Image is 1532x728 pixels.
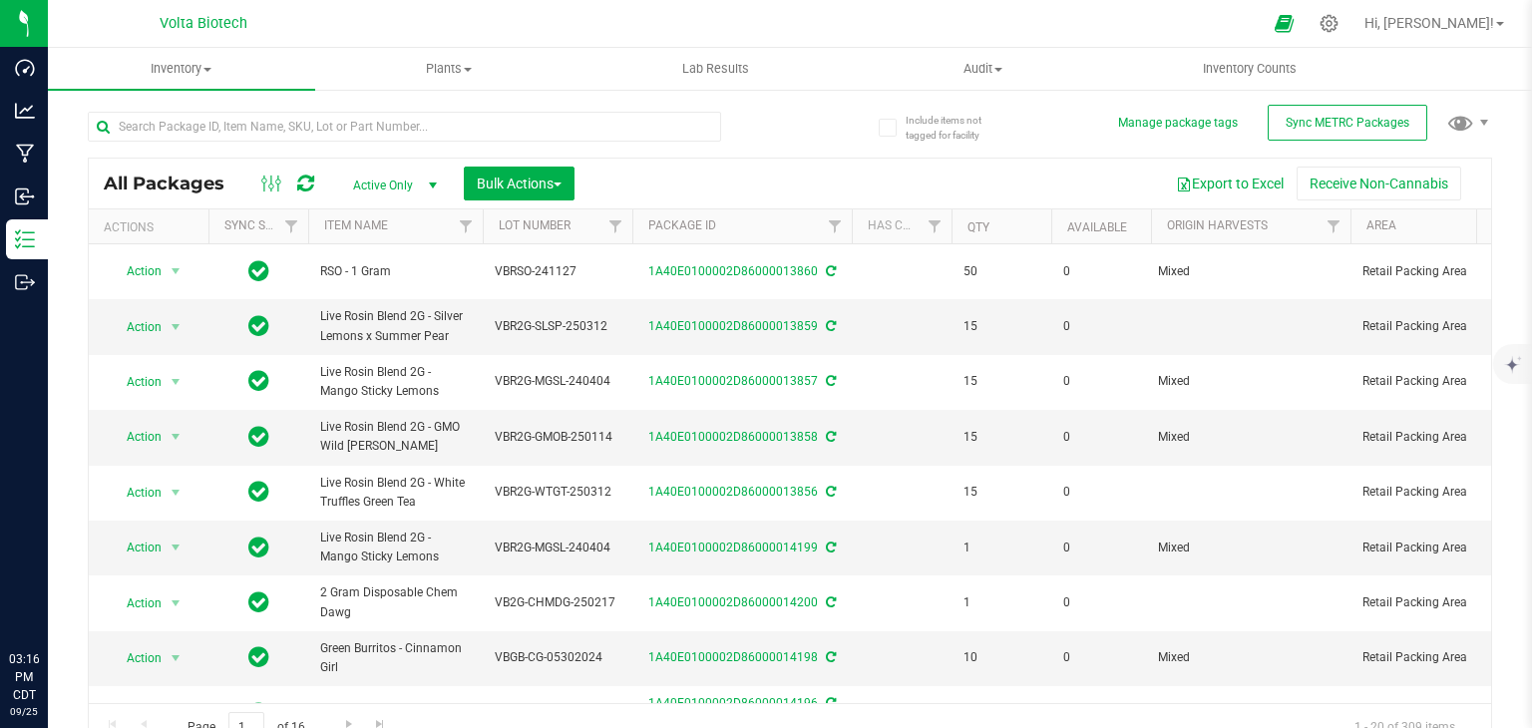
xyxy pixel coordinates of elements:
p: 03:16 PM CDT [9,650,39,704]
span: select [164,423,189,451]
span: Live Rosin Blend 2G - White Truffles Green Tea [320,474,471,512]
span: Action [109,368,163,396]
span: 1 [963,593,1039,612]
span: select [164,534,189,561]
a: Item Name [324,218,388,232]
span: Include items not tagged for facility [906,113,1005,143]
span: Action [109,257,163,285]
span: Sync from Compliance System [823,319,836,333]
a: 1A40E0100002D86000013858 [648,430,818,444]
a: 1A40E0100002D86000013857 [648,374,818,388]
span: In Sync [248,534,269,561]
span: 15 [963,372,1039,391]
span: Bulk Actions [477,176,562,191]
a: Filter [1318,209,1350,243]
span: Audit [850,60,1115,78]
a: Area [1366,218,1396,232]
span: Inventory Counts [1176,60,1324,78]
a: Filter [1467,209,1500,243]
span: select [164,644,189,672]
span: Plants [316,60,581,78]
a: Filter [450,209,483,243]
span: Sync from Compliance System [823,374,836,388]
span: In Sync [248,367,269,395]
span: In Sync [248,699,269,727]
span: Action [109,700,163,728]
span: Sync from Compliance System [823,264,836,278]
span: Sync from Compliance System [823,650,836,664]
span: Action [109,479,163,507]
a: Origin Harvests [1167,218,1268,232]
div: Value 1: Mixed [1158,372,1344,391]
th: Has COA [852,209,952,244]
span: VBRSO-241127 [495,262,620,281]
a: 1A40E0100002D86000013856 [648,485,818,499]
span: Open Ecommerce Menu [1262,4,1307,43]
span: All Packages [104,173,244,194]
a: Inventory [48,48,315,90]
a: Lab Results [582,48,850,90]
span: select [164,589,189,617]
a: Available [1067,220,1127,234]
span: Retail Packing Area [1362,317,1488,336]
button: Export to Excel [1163,167,1297,200]
iframe: Resource center [20,568,80,628]
a: Plants [315,48,582,90]
span: 2 Gram Disposable Chem Dawg [320,583,471,621]
span: Live Rosin Blend 2G - Mango Sticky Lemons [320,529,471,566]
span: 0 [1063,317,1139,336]
div: Actions [104,220,200,234]
a: 1A40E0100002D86000014196 [648,696,818,710]
span: Retail Packing Area [1362,648,1488,667]
span: Sync from Compliance System [823,485,836,499]
span: Sync from Compliance System [823,541,836,554]
span: In Sync [248,588,269,616]
span: select [164,257,189,285]
span: Retail Packing Area [1362,372,1488,391]
span: Action [109,423,163,451]
span: 0 [1063,372,1139,391]
a: Sync Status [224,218,301,232]
span: 15 [963,317,1039,336]
span: select [164,479,189,507]
span: select [164,313,189,341]
span: 0 [1063,539,1139,557]
span: 0 [1063,428,1139,447]
a: Filter [275,209,308,243]
span: Retail Packing Area [1362,483,1488,502]
span: select [164,368,189,396]
span: In Sync [248,257,269,285]
input: Search Package ID, Item Name, SKU, Lot or Part Number... [88,112,721,142]
a: Filter [599,209,632,243]
span: Retail Packing Area [1362,428,1488,447]
span: VB2G-CHMDG-250217 [495,593,620,612]
span: VBGB-CG-05302024 [495,648,620,667]
span: VBR2G-GMOB-250114 [495,428,620,447]
span: 15 [963,483,1039,502]
button: Bulk Actions [464,167,574,200]
span: select [164,700,189,728]
inline-svg: Outbound [15,272,35,292]
span: VBR2G-MGSL-240404 [495,539,620,557]
span: 0 [1063,262,1139,281]
button: Manage package tags [1118,115,1238,132]
span: 0 [1063,648,1139,667]
div: Value 1: Mixed [1158,428,1344,447]
div: Manage settings [1317,14,1341,33]
a: Lot Number [499,218,571,232]
span: 50 [963,262,1039,281]
span: In Sync [248,423,269,451]
span: Volta Biotech [160,15,247,32]
div: Value 1: Mixed [1158,262,1344,281]
button: Sync METRC Packages [1268,105,1427,141]
span: Green Burritos - Cinnamon Girl [320,639,471,677]
span: 15 [963,428,1039,447]
a: Filter [819,209,852,243]
span: 10 [963,648,1039,667]
a: Filter [919,209,952,243]
span: In Sync [248,643,269,671]
span: Retail Packing Area [1362,593,1488,612]
a: Audit [849,48,1116,90]
inline-svg: Inventory [15,229,35,249]
a: 1A40E0100002D86000013859 [648,319,818,333]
